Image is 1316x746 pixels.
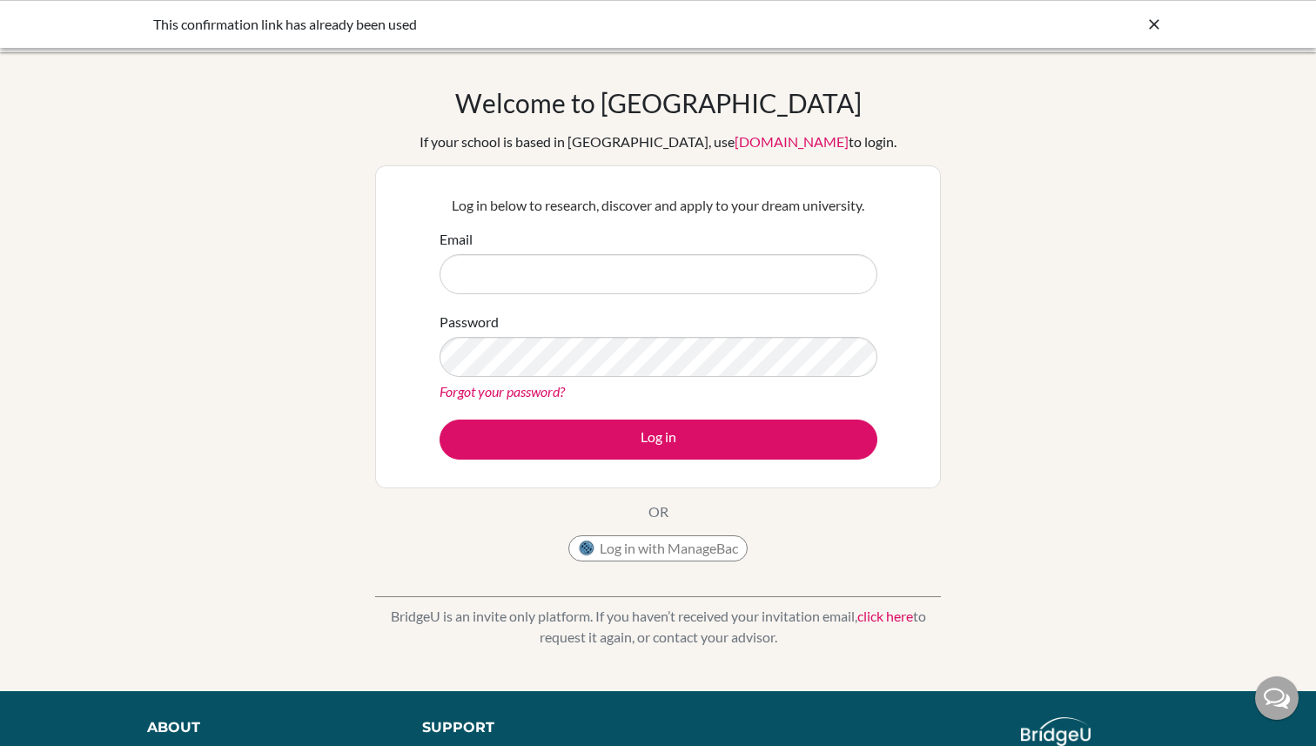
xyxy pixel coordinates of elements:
[455,87,862,118] h1: Welcome to [GEOGRAPHIC_DATA]
[440,420,877,460] button: Log in
[147,717,383,738] div: About
[375,606,941,648] p: BridgeU is an invite only platform. If you haven’t received your invitation email, to request it ...
[440,229,473,250] label: Email
[440,195,877,216] p: Log in below to research, discover and apply to your dream university.
[568,535,748,561] button: Log in with ManageBac
[440,383,565,400] a: Forgot your password?
[420,131,896,152] div: If your school is based in [GEOGRAPHIC_DATA], use to login.
[153,14,902,35] div: This confirmation link has already been used
[440,312,499,333] label: Password
[857,608,913,624] a: click here
[735,133,849,150] a: [DOMAIN_NAME]
[648,501,668,522] p: OR
[1021,717,1091,746] img: logo_white@2x-f4f0deed5e89b7ecb1c2cc34c3e3d731f90f0f143d5ea2071677605dd97b5244.png
[422,717,640,738] div: Support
